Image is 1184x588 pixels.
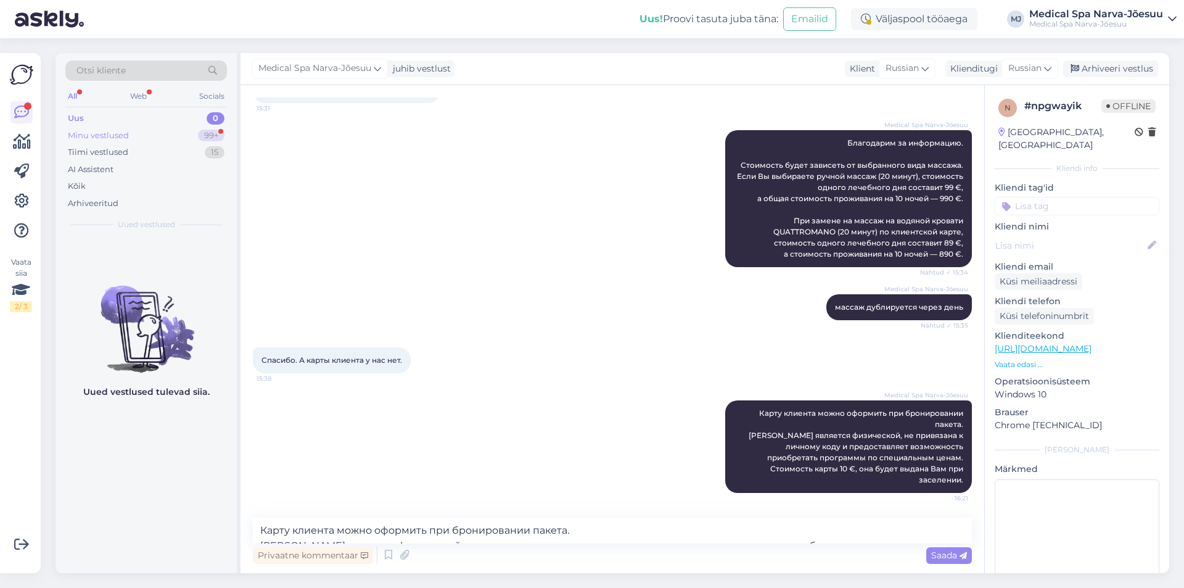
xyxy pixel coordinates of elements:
[10,63,33,86] img: Askly Logo
[749,408,965,484] span: Карту клиента можно оформить при бронировании пакета. [PERSON_NAME] является физической, не привя...
[995,220,1159,233] p: Kliendi nimi
[128,88,149,104] div: Web
[65,88,80,104] div: All
[10,301,32,312] div: 2 / 3
[1063,60,1158,77] div: Arhiveeri vestlus
[68,130,129,142] div: Minu vestlused
[884,391,968,400] span: Medical Spa Narva-Jõesuu
[783,7,836,31] button: Emailid
[68,197,118,210] div: Arhiveeritud
[851,8,977,30] div: Väljaspool tööaega
[76,64,126,77] span: Otsi kliente
[1029,9,1177,29] a: Medical Spa Narva-JõesuuMedical Spa Narva-Jõesuu
[68,112,84,125] div: Uus
[68,146,128,159] div: Tiimi vestlused
[995,181,1159,194] p: Kliendi tag'id
[639,13,663,25] b: Uus!
[639,12,778,27] div: Proovi tasuta juba täna:
[886,62,919,75] span: Russian
[257,104,303,113] span: 15:31
[253,547,373,564] div: Privaatne kommentaar
[995,463,1159,476] p: Märkmed
[995,163,1159,174] div: Kliendi info
[205,146,224,159] div: 15
[995,329,1159,342] p: Klienditeekond
[845,62,875,75] div: Klient
[388,62,451,75] div: juhib vestlust
[83,386,210,399] p: Uued vestlused tulevad siia.
[207,112,224,125] div: 0
[995,419,1159,432] p: Chrome [TECHNICAL_ID]
[68,180,86,193] div: Kõik
[1007,10,1024,28] div: MJ
[257,374,303,383] span: 15:38
[197,88,227,104] div: Socials
[995,260,1159,273] p: Kliendi email
[884,284,968,294] span: Medical Spa Narva-Jõesuu
[920,268,968,277] span: Nähtud ✓ 15:34
[995,239,1145,252] input: Lisa nimi
[995,444,1159,455] div: [PERSON_NAME]
[55,263,237,375] img: No chats
[931,550,967,561] span: Saada
[68,164,113,176] div: AI Assistent
[198,130,224,142] div: 99+
[1029,19,1163,29] div: Medical Spa Narva-Jõesuu
[995,359,1159,370] p: Vaata edasi ...
[835,302,963,312] span: массаж дублируется через день
[10,257,32,312] div: Vaata siia
[884,120,968,130] span: Medical Spa Narva-Jõesuu
[995,273,1082,290] div: Küsi meiliaadressi
[995,197,1159,215] input: Lisa tag
[1005,103,1011,112] span: n
[995,308,1094,325] div: Küsi telefoninumbrit
[737,138,965,259] span: Благодарим за информацию. Стоимость будет зависеть от выбранного вида массажа. Если Вы выбираете ...
[1024,99,1101,114] div: # npgwayik
[118,219,175,230] span: Uued vestlused
[995,406,1159,419] p: Brauser
[998,126,1135,152] div: [GEOGRAPHIC_DATA], [GEOGRAPHIC_DATA]
[995,343,1091,354] a: [URL][DOMAIN_NAME]
[995,388,1159,401] p: Windows 10
[922,494,968,503] span: 16:21
[945,62,998,75] div: Klienditugi
[1101,99,1156,113] span: Offline
[921,321,968,330] span: Nähtud ✓ 15:35
[995,295,1159,308] p: Kliendi telefon
[1029,9,1163,19] div: Medical Spa Narva-Jõesuu
[1008,62,1042,75] span: Russian
[995,375,1159,388] p: Operatsioonisüsteem
[261,355,402,365] span: Спасибо. А карты клиента у нас нет.
[258,62,371,75] span: Medical Spa Narva-Jõesuu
